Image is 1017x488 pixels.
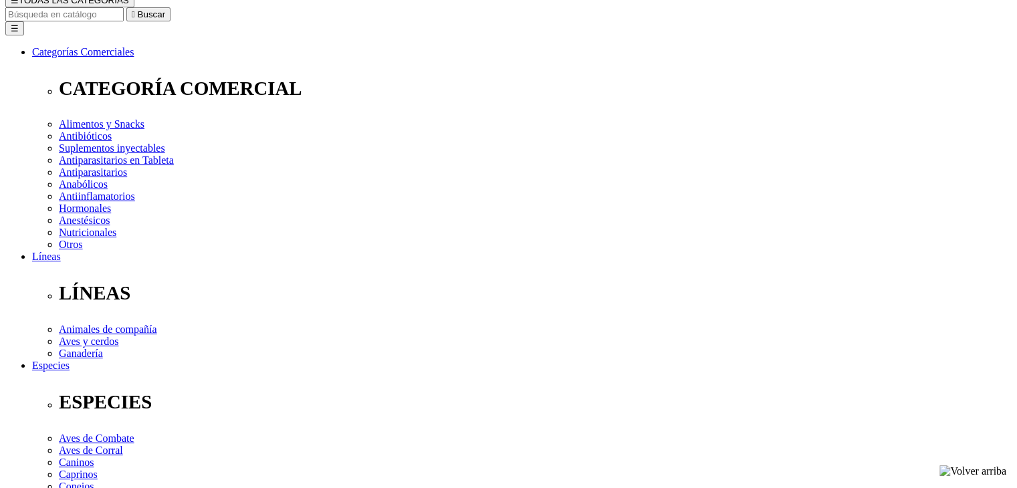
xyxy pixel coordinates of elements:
[59,215,110,226] a: Anestésicos
[59,457,94,468] a: Caninos
[59,348,103,359] a: Ganadería
[5,7,124,21] input: Buscar
[32,251,61,262] a: Líneas
[5,21,24,35] button: ☰
[59,166,127,178] a: Antiparasitarios
[59,239,83,250] a: Otros
[59,391,1012,413] p: ESPECIES
[59,336,118,347] a: Aves y cerdos
[59,154,174,166] a: Antiparasitarios en Tableta
[59,203,111,214] a: Hormonales
[59,191,135,202] a: Antiinflamatorios
[939,465,1006,477] img: Volver arriba
[32,360,70,371] a: Especies
[59,78,1012,100] p: CATEGORÍA COMERCIAL
[59,469,98,480] a: Caprinos
[59,118,144,130] a: Alimentos y Snacks
[32,46,134,57] a: Categorías Comerciales
[59,445,123,456] a: Aves de Corral
[59,324,157,335] a: Animales de compañía
[59,282,1012,304] p: LÍNEAS
[126,7,171,21] button:  Buscar
[132,9,135,19] i: 
[59,227,116,238] a: Nutricionales
[59,178,108,190] a: Anabólicos
[59,130,112,142] a: Antibióticos
[138,9,165,19] span: Buscar
[59,433,134,444] a: Aves de Combate
[59,142,165,154] a: Suplementos inyectables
